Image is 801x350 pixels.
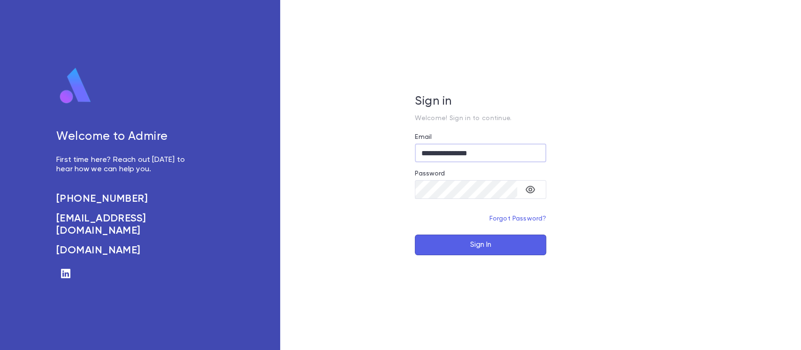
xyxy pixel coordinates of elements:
a: [EMAIL_ADDRESS][DOMAIN_NAME] [56,213,195,237]
label: Password [415,170,445,177]
p: Welcome! Sign in to continue. [415,114,546,122]
img: logo [56,67,95,105]
a: [DOMAIN_NAME] [56,244,195,257]
a: [PHONE_NUMBER] [56,193,195,205]
label: Email [415,133,432,141]
p: First time here? Reach out [DATE] to hear how we can help you. [56,155,195,174]
button: toggle password visibility [521,180,540,199]
button: Sign In [415,235,546,255]
a: Forgot Password? [489,215,547,222]
h5: Welcome to Admire [56,130,195,144]
h5: Sign in [415,95,546,109]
